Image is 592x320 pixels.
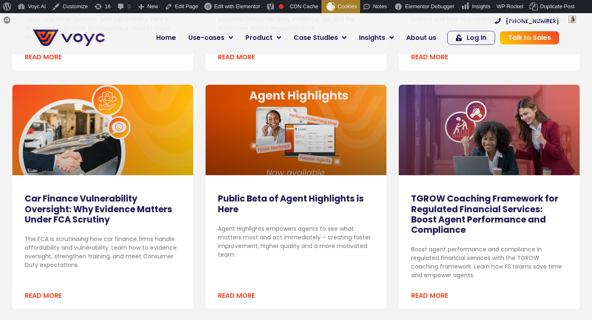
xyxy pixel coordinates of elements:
a: Log In [447,31,495,45]
a: TGROW Coaching Framework for Regulated Financial Services: Boost Agent Performance and Compliance [411,192,558,236]
span: Forms [14,13,29,26]
a: Howdy, [502,13,579,26]
p: The FCA is scrutinising how car finance firms handle affordability and vulnerability. Learn how t... [25,235,181,269]
a: [PHONE_NUMBER] [495,18,559,24]
div: Focus keyphrase not set [279,4,284,9]
img: voyc-full-logo [33,30,105,46]
span: Insights [359,33,385,43]
a: Product [239,30,287,46]
a: Public Beta of Agent Highlights is Here [218,192,364,215]
a: Car Finance Vulnerability Oversight: Why Evidence Matters Under FCA Scrutiny [25,192,172,225]
span: Case Studies [294,33,338,43]
span: Log In [467,35,486,41]
a: Read more about Car Finance Vulnerability Oversight: Why Evidence Matters Under FCA Scrutiny [25,291,62,301]
a: Talk to Sales [500,31,559,44]
span: About us [406,33,436,43]
a: Read more about FCA Unveils £8.2bn Motor Finance Compensation Scheme – What Brokers Need to Know [411,52,448,62]
span: Talk to Sales [508,35,551,41]
span: [PERSON_NAME] [522,16,566,23]
span: Product [245,33,273,43]
a: About us [400,30,442,46]
a: Home [150,30,182,46]
a: Read more about Why Transcription Quality Matters More Than Ever for Regulated Firms [218,52,255,62]
span: Use-cases [188,33,224,43]
a: Use-cases [182,30,239,46]
a: Insights [353,30,400,46]
span: Home [156,33,176,43]
a: Case Studies [287,30,353,46]
a: Read more about Consumer Duty 2025/26: FCA Focus Areas and What They Mean for Regulated Firms [25,52,62,62]
a: Read more about TGROW Coaching Framework for Regulated Financial Services: Boost Agent Performanc... [411,291,448,301]
span: Edit with Elementor [214,3,260,9]
p: Boost agent performance and compliance in regulated financial services with the TGROW coaching fr... [411,245,567,280]
p: Agent Highlights empowers agents to see what matters most and act immediately – creating faster i... [218,225,374,259]
a: Read more about Public Beta of Agent Highlights is Here [218,291,255,301]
